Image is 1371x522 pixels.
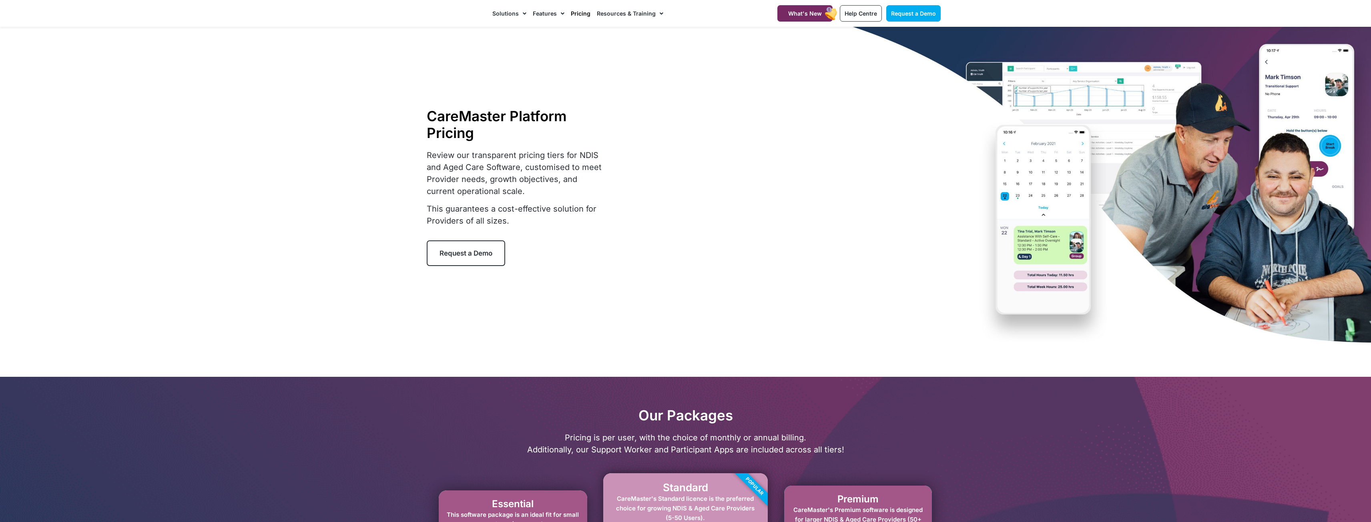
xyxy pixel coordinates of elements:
span: What's New [788,10,822,17]
span: Request a Demo [440,249,492,257]
p: Review our transparent pricing tiers for NDIS and Aged Care Software, customised to meet Provider... [427,149,604,197]
span: Help Centre [845,10,877,17]
h1: CareMaster Platform Pricing [427,108,604,141]
span: CareMaster's Standard licence is the preferred choice for growing NDIS & Aged Care Providers (5-5... [616,495,755,522]
h2: Standard [611,481,760,494]
span: Request a Demo [891,10,936,17]
img: CareMaster Logo [431,8,485,20]
h2: Our Packages [427,407,945,424]
h2: Essential [447,498,579,510]
p: Pricing is per user, with the choice of monthly or annual billing. Additionally, our Support Work... [427,432,945,456]
p: This guarantees a cost-effective solution for Providers of all sizes. [427,203,604,227]
a: Request a Demo [886,5,941,22]
a: Help Centre [840,5,882,22]
a: What's New [777,5,833,22]
h2: Premium [792,494,924,505]
a: Request a Demo [427,240,505,266]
